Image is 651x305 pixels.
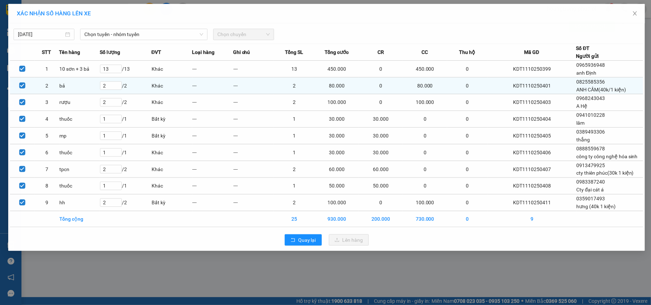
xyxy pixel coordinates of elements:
td: 50.000 [358,178,402,195]
td: 0 [402,111,447,128]
button: Close [625,4,645,24]
td: / 1 [98,111,149,128]
td: 100.000 [402,94,447,111]
td: 1 [272,178,314,195]
td: --- [191,111,232,128]
td: 0 [447,61,488,77]
td: --- [191,195,232,212]
td: KDT1110250406 [488,145,576,161]
td: 930.000 [314,212,358,228]
td: 30.000 [358,145,402,161]
span: 0941010228 [577,112,605,118]
td: --- [232,128,273,145]
span: Tên hàng [57,48,78,56]
td: KDT1110250404 [488,111,576,128]
td: 30.000 [314,128,358,145]
td: KDT1110250405 [488,128,576,145]
td: 0 [447,111,488,128]
td: 4 [32,111,57,128]
td: 450.000 [314,61,358,77]
td: 100.000 [314,195,358,212]
span: Quay lại [297,237,315,245]
td: --- [232,77,273,94]
td: --- [191,94,232,111]
td: 0 [402,178,447,195]
span: Tổng SL [284,48,302,56]
span: CC [421,48,428,56]
span: lâm [577,120,585,126]
span: Chọn chuyến [216,29,268,40]
td: 0 [447,77,488,94]
td: / 2 [98,195,149,212]
td: 60.000 [358,161,402,178]
td: Khác [149,77,191,94]
td: 1 [272,145,314,161]
td: 5 [32,128,57,145]
td: 30.000 [314,145,358,161]
td: 2 [272,94,314,111]
td: 0 [402,128,447,145]
td: 2 [272,195,314,212]
span: 0825585356 [577,79,605,85]
td: --- [191,145,232,161]
td: 0 [447,195,488,212]
span: hưng (40k 1 kiện) [577,204,616,210]
span: down [198,32,202,36]
td: 0 [358,61,402,77]
td: 2 [32,77,57,94]
td: 100.000 [314,94,358,111]
td: / 2 [98,94,149,111]
td: 9 [32,195,57,212]
td: KDT1110250403 [488,94,576,111]
td: --- [232,195,273,212]
td: Khác [149,94,191,111]
span: rollback [289,238,294,244]
td: --- [191,128,232,145]
span: Loại hàng [191,48,213,56]
td: Khác [149,61,191,77]
td: 1 [32,61,57,77]
span: 0968243043 [577,96,605,101]
td: bả [57,77,98,94]
td: --- [232,94,273,111]
td: 0 [447,161,488,178]
td: / 1 [98,178,149,195]
td: Khác [149,161,191,178]
td: rượu [57,94,98,111]
li: [PERSON_NAME], [PERSON_NAME] [67,17,299,26]
td: Bất kỳ [149,195,191,212]
td: --- [191,77,232,94]
td: 60.000 [314,161,358,178]
td: --- [232,111,273,128]
span: công ty công nghệ hóa sinh [577,154,638,160]
td: 0 [447,128,488,145]
td: Bất kỳ [149,128,191,145]
td: 13 [272,61,314,77]
td: KDT1110250407 [488,161,576,178]
td: / 2 [98,77,149,94]
span: XÁC NHẬN SỐ HÀNG LÊN XE [14,10,89,16]
td: KDT1110250401 [488,77,576,94]
span: ANH CẦM(40k/1 kiện) [577,87,626,92]
span: Ghi chú [232,48,249,56]
span: cty thiên phúc(30k 1 kiện) [577,171,634,176]
td: 0 [402,161,447,178]
span: thắng [577,137,590,143]
td: 10 sơn + 3 bả [57,61,98,77]
td: 30.000 [358,128,402,145]
span: Tổng cước [324,48,347,56]
button: rollbackQuay lại [283,235,321,246]
span: anh Định [577,70,597,76]
span: Cty đại cát á [577,187,604,193]
td: 8 [32,178,57,195]
td: --- [232,178,273,195]
span: Số lượng [98,48,118,56]
div: Số ĐT Người gửi [576,44,599,60]
td: 80.000 [314,77,358,94]
td: 0 [358,195,402,212]
span: 0983387240 [577,180,605,185]
span: Thu hộ [459,48,475,56]
td: / 2 [98,161,149,178]
img: logo.jpg [9,9,45,45]
td: Khác [149,178,191,195]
